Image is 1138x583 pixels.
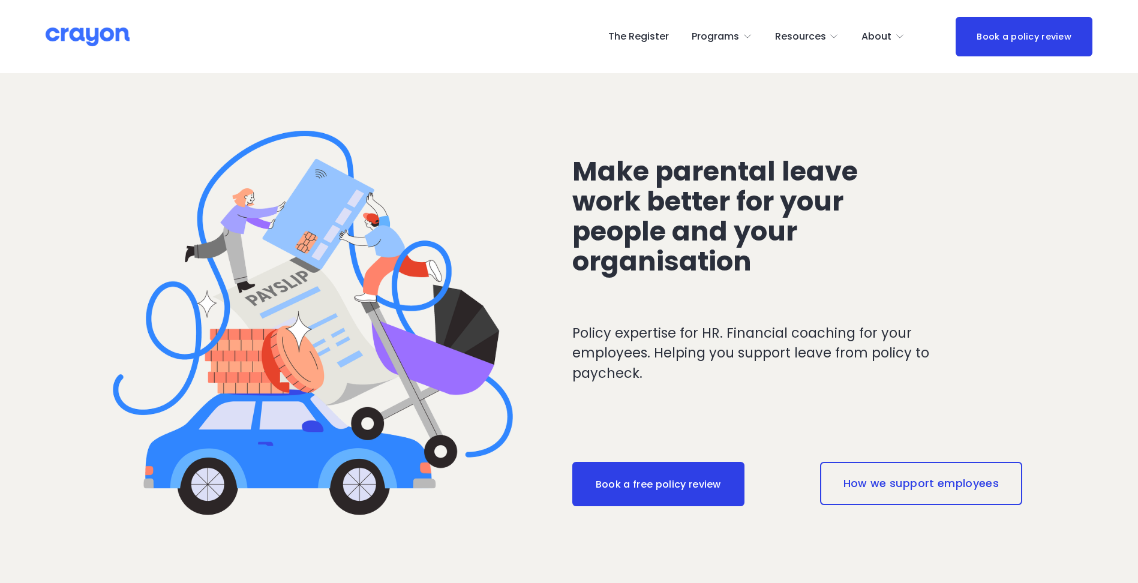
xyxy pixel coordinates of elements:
[46,26,130,47] img: Crayon
[861,27,905,46] a: folder dropdown
[820,462,1022,505] a: How we support employees
[608,27,669,46] a: The Register
[775,27,839,46] a: folder dropdown
[775,28,826,46] span: Resources
[572,152,864,280] span: Make parental leave work better for your people and your organisation
[572,462,744,506] a: Book a free policy review
[956,17,1092,56] a: Book a policy review
[692,27,752,46] a: folder dropdown
[692,28,739,46] span: Programs
[861,28,891,46] span: About
[572,323,978,384] p: Policy expertise for HR. Financial coaching for your employees. Helping you support leave from po...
